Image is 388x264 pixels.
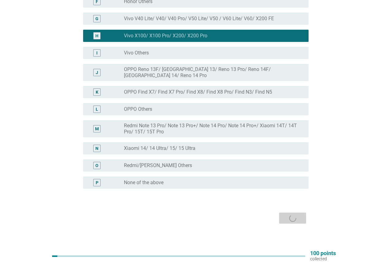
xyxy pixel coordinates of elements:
[124,66,299,79] label: OPPO Reno 13F/ [GEOGRAPHIC_DATA] 13/ Reno 13 Pro/ Reno 14F/ [GEOGRAPHIC_DATA] 14/ Reno 14 Pro
[96,50,98,56] div: I
[124,50,149,56] label: Vivo Others
[96,89,98,95] div: K
[124,180,163,186] label: None of the above
[310,256,336,262] p: collected
[124,162,192,169] label: Redmi/[PERSON_NAME] Others
[124,16,274,22] label: Vivo V40 Lite/ V40/ V40 Pro/ V50 Lite/ V50 / V60 Lite/ V60/ X200 FE
[124,106,152,112] label: OPPO Others
[96,180,98,186] div: P
[95,126,99,132] div: M
[96,106,98,113] div: L
[96,69,98,76] div: J
[124,123,299,135] label: Redmi Note 13 Pro/ Note 13 Pro+/ Note 14 Pro/ Note 14 Pro+/ Xiaomi 14T/ 14T Pro/ 15T/ 15T Pro
[95,33,98,39] div: H
[95,162,98,169] div: O
[310,251,336,256] p: 100 points
[124,145,195,151] label: Xiaomi 14/ 14 Ultra/ 15/ 15 Ultra
[95,16,98,22] div: G
[95,145,98,152] div: N
[124,33,207,39] label: Vivo X100/ X100 Pro/ X200/ X200 Pro
[124,89,272,95] label: OPPO Find X7/ Find X7 Pro/ Find X8/ Find X8 Pro/ Find N3/ Find N5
